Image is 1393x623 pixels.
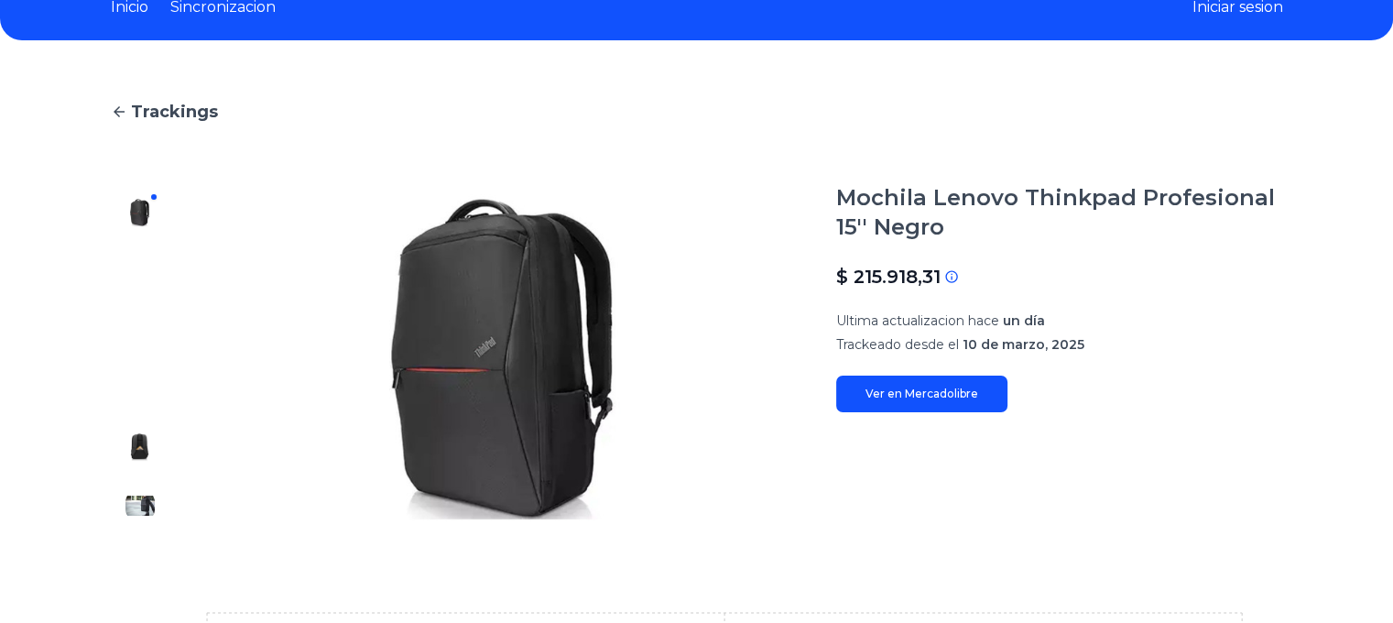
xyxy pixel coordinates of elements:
a: Ver en Mercadolibre [836,376,1007,412]
img: Mochila Lenovo Thinkpad Profesional 15'' Negro [125,257,155,286]
h1: Mochila Lenovo Thinkpad Profesional 15'' Negro [836,183,1283,242]
img: Mochila Lenovo Thinkpad Profesional 15'' Negro [125,198,155,227]
span: un día [1003,312,1045,329]
span: Trackeado desde el [836,336,959,353]
img: Mochila Lenovo Thinkpad Profesional 15'' Negro [125,432,155,462]
a: Trackings [111,99,1283,125]
img: Mochila Lenovo Thinkpad Profesional 15'' Negro [125,315,155,344]
span: Ultima actualizacion hace [836,312,999,329]
p: $ 215.918,31 [836,264,941,290]
img: Mochila Lenovo Thinkpad Profesional 15'' Negro [125,491,155,520]
img: Mochila Lenovo Thinkpad Profesional 15'' Negro [125,374,155,403]
span: Trackings [131,99,218,125]
img: Mochila Lenovo Thinkpad Profesional 15'' Negro [206,183,800,535]
span: 10 de marzo, 2025 [963,336,1084,353]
